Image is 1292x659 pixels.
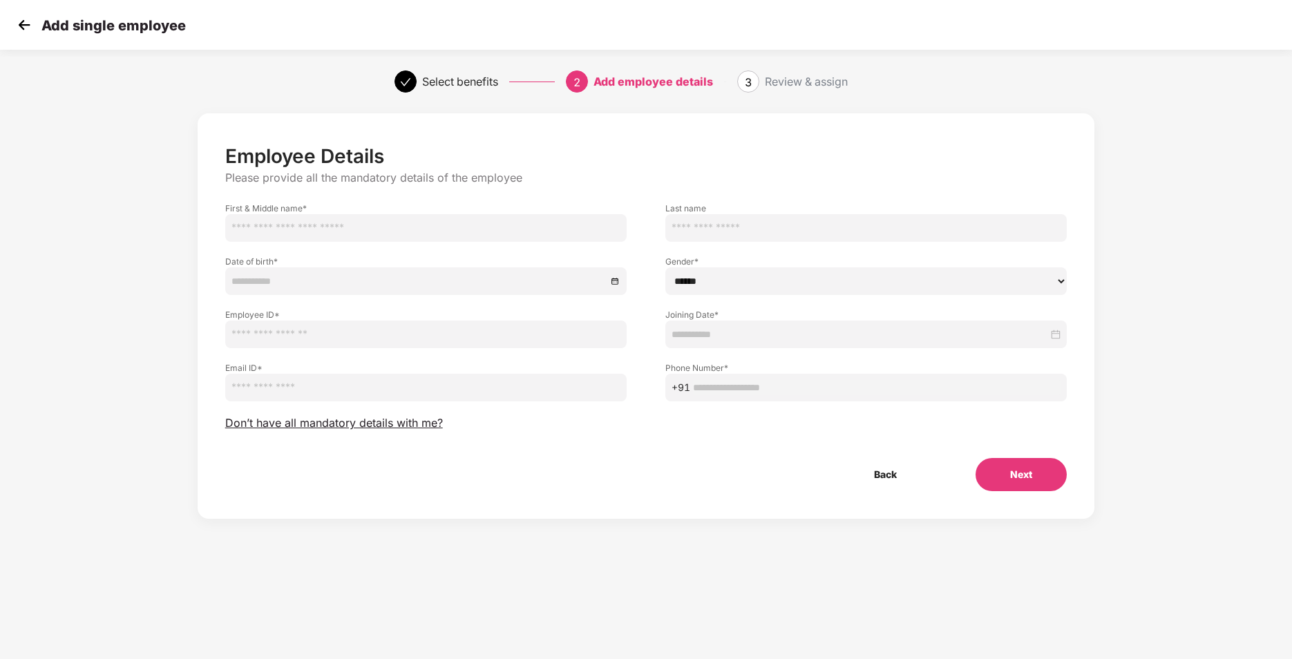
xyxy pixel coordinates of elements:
span: Don’t have all mandatory details with me? [225,416,443,430]
button: Back [839,458,931,491]
label: Employee ID [225,309,627,321]
p: Add single employee [41,17,186,34]
span: check [400,77,411,88]
img: svg+xml;base64,PHN2ZyB4bWxucz0iaHR0cDovL3d3dy53My5vcmcvMjAwMC9zdmciIHdpZHRoPSIzMCIgaGVpZ2h0PSIzMC... [14,15,35,35]
span: +91 [672,380,690,395]
div: Review & assign [765,70,848,93]
label: Email ID [225,362,627,374]
span: 3 [745,75,752,89]
label: Gender [665,256,1067,267]
button: Next [976,458,1067,491]
span: 2 [573,75,580,89]
div: Select benefits [422,70,498,93]
p: Employee Details [225,144,1067,168]
label: Phone Number [665,362,1067,374]
label: First & Middle name [225,202,627,214]
label: Last name [665,202,1067,214]
label: Joining Date [665,309,1067,321]
p: Please provide all the mandatory details of the employee [225,171,1067,185]
label: Date of birth [225,256,627,267]
div: Add employee details [593,70,713,93]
